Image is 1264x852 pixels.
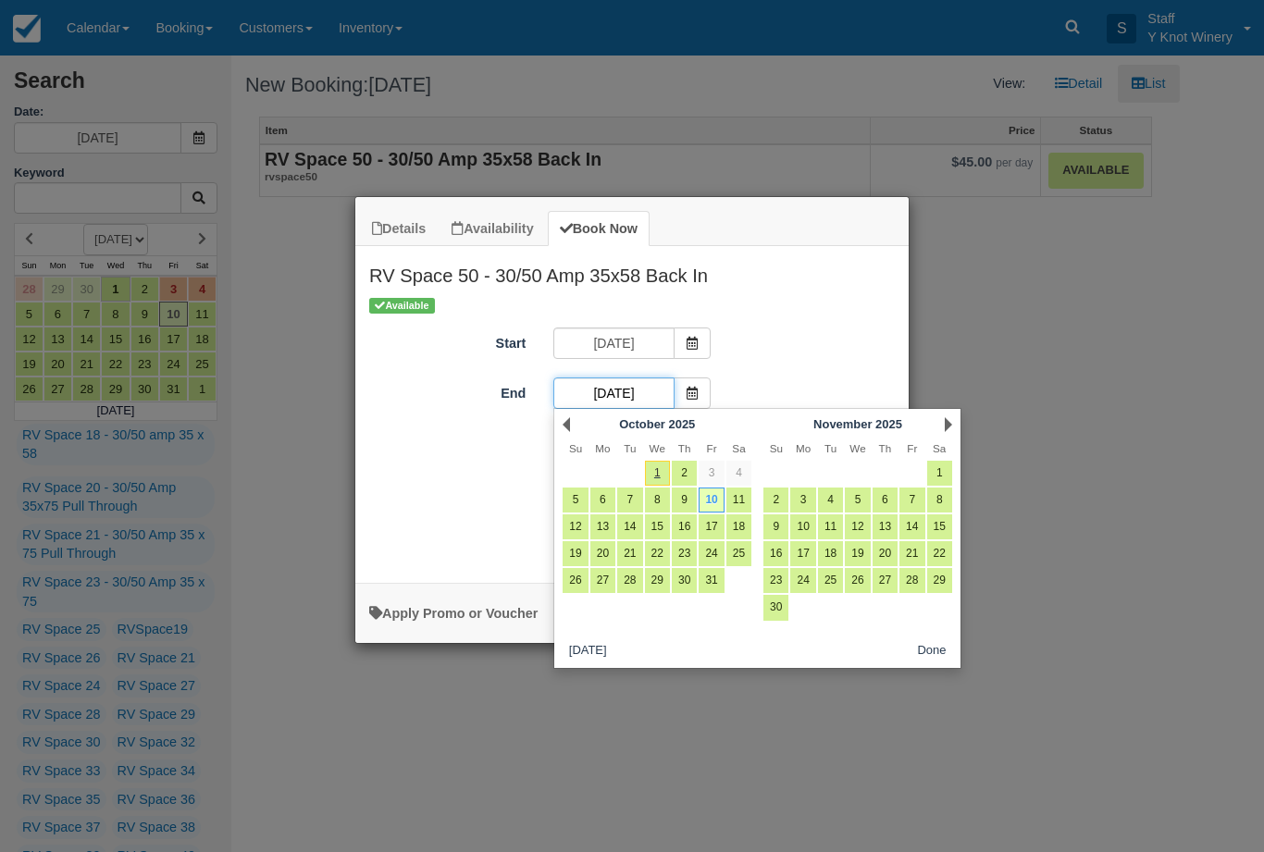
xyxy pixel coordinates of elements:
div: Item Modal [355,246,909,573]
a: 20 [590,541,615,566]
a: 20 [873,541,898,566]
a: 29 [927,568,952,593]
a: 17 [699,514,724,539]
span: Saturday [732,442,745,454]
a: 15 [645,514,670,539]
span: Monday [595,442,610,454]
a: 11 [818,514,843,539]
span: Tuesday [824,442,836,454]
button: Done [911,640,954,663]
a: 2 [672,461,697,486]
a: 18 [818,541,843,566]
a: 7 [899,488,924,512]
a: 1 [645,461,670,486]
a: 14 [617,514,642,539]
a: 27 [590,568,615,593]
span: Thursday [879,442,892,454]
a: 6 [590,488,615,512]
a: 11 [726,488,751,512]
a: 28 [899,568,924,593]
a: 17 [790,541,815,566]
a: 27 [873,568,898,593]
a: 31 [699,568,724,593]
a: Book Now [548,211,650,247]
a: 23 [672,541,697,566]
a: 19 [563,541,588,566]
a: Details [360,211,438,247]
a: 12 [845,514,870,539]
div: : [355,550,909,574]
a: 8 [645,488,670,512]
a: 29 [645,568,670,593]
a: 10 [699,488,724,512]
a: 16 [672,514,697,539]
a: 18 [726,514,751,539]
a: Prev [563,417,570,432]
a: 7 [617,488,642,512]
a: 3 [699,461,724,486]
a: 25 [818,568,843,593]
a: 26 [563,568,588,593]
span: Sunday [569,442,582,454]
span: Sunday [770,442,783,454]
span: Tuesday [624,442,636,454]
a: 30 [763,595,788,620]
a: 4 [726,461,751,486]
a: 4 [818,488,843,512]
span: 2025 [875,417,902,431]
a: 26 [845,568,870,593]
label: End [355,377,539,403]
a: Next [945,417,952,432]
a: 22 [645,541,670,566]
h2: RV Space 50 - 30/50 Amp 35x58 Back In [355,246,909,294]
a: Availability [440,211,545,247]
a: 9 [672,488,697,512]
a: 23 [763,568,788,593]
span: Wednesday [650,442,665,454]
a: 13 [590,514,615,539]
a: 16 [763,541,788,566]
a: 22 [927,541,952,566]
a: 21 [617,541,642,566]
span: October [619,417,665,431]
span: Thursday [678,442,691,454]
button: [DATE] [562,640,613,663]
a: 25 [726,541,751,566]
a: 28 [617,568,642,593]
a: 10 [790,514,815,539]
span: Friday [707,442,717,454]
a: 6 [873,488,898,512]
a: 2 [763,488,788,512]
a: 5 [845,488,870,512]
a: 13 [873,514,898,539]
span: 2025 [669,417,696,431]
a: 3 [790,488,815,512]
a: 21 [899,541,924,566]
a: 24 [699,541,724,566]
a: 8 [927,488,952,512]
a: 14 [899,514,924,539]
span: Available [369,298,435,314]
a: 5 [563,488,588,512]
span: Friday [907,442,917,454]
span: November [813,417,872,431]
a: 30 [672,568,697,593]
span: Saturday [933,442,946,454]
a: 1 [927,461,952,486]
span: Wednesday [849,442,865,454]
label: Start [355,327,539,353]
a: 12 [563,514,588,539]
a: 9 [763,514,788,539]
a: 24 [790,568,815,593]
a: 15 [927,514,952,539]
a: 19 [845,541,870,566]
span: Monday [796,442,811,454]
a: Apply Voucher [369,606,538,621]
